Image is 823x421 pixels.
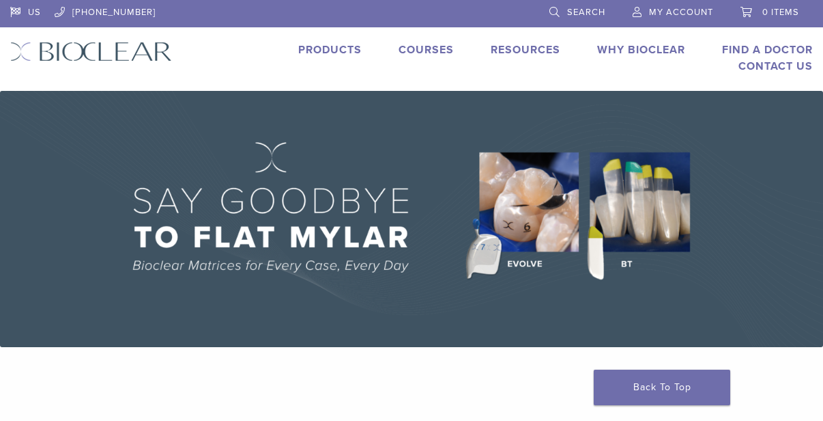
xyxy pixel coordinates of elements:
[594,370,730,405] a: Back To Top
[491,43,560,57] a: Resources
[597,43,685,57] a: Why Bioclear
[298,43,362,57] a: Products
[738,59,813,73] a: Contact Us
[722,43,813,57] a: Find A Doctor
[649,7,713,18] span: My Account
[567,7,605,18] span: Search
[762,7,799,18] span: 0 items
[399,43,454,57] a: Courses
[10,42,172,62] img: Bioclear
